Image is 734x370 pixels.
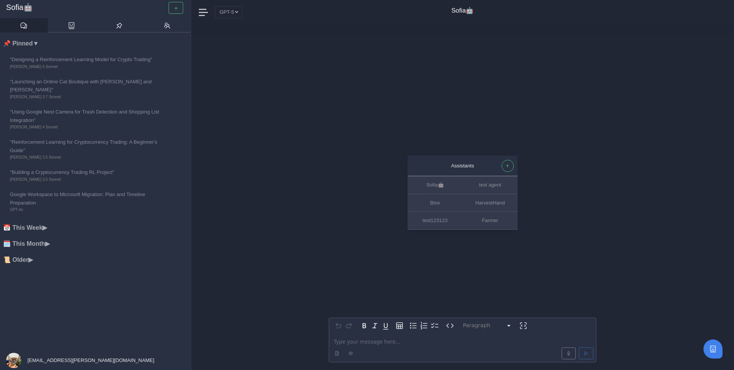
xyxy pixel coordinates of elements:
button: Bulleted list [408,320,419,331]
span: "Designing a Reinforcement Learning Model for Crypto Trading" [10,55,164,63]
span: [PERSON_NAME] 4 Sonnet [10,124,164,130]
span: Google Workspace to Microsoft Migration: Plan and Timeline Preparation [10,190,164,207]
button: HarvestHand [463,194,518,212]
li: 🗓️ This Month ▶ [3,239,191,249]
button: Farmer [463,212,518,229]
span: [PERSON_NAME] 4 Sonnet [10,64,164,70]
button: Check list [429,320,440,331]
button: Italic [370,320,380,331]
span: [EMAIL_ADDRESS][PERSON_NAME][DOMAIN_NAME] [26,357,154,363]
button: Sofia🤖 [408,177,463,194]
button: Inline code format [445,320,455,331]
span: [PERSON_NAME] 3.5 Sonnet [10,154,164,161]
button: Block type [460,320,515,331]
button: test agent [463,177,518,194]
h4: Sofia🤖 [451,7,474,15]
li: 📜 Older ▶ [3,255,191,265]
span: [PERSON_NAME] 3.5 Sonnet [10,177,164,183]
button: Underline [380,320,391,331]
button: test123123 [408,212,463,229]
div: editable markdown [329,333,596,362]
span: [PERSON_NAME] 3.7 Sonnet [10,94,164,100]
span: "Launching an Online Cat Boutique with [PERSON_NAME] and [PERSON_NAME]" [10,78,164,94]
a: Sofia🤖 [6,3,185,12]
button: Binx [408,194,463,212]
span: "Reinforcement Learning for Cryptocurrency Trading: A Beginner's Guide" [10,138,164,154]
button: GPT-5 [215,6,242,18]
button: Bold [359,320,370,331]
span: "Building a Cryptocurrency Trading RL Project" [10,168,164,176]
li: 📌 Pinned ▼ [3,39,191,49]
span: "Using Google Nest Camera for Trash Detection and Shopping List Integration" [10,108,164,124]
li: 📅 This Week ▶ [3,223,191,233]
span: GPT-4o [10,207,164,213]
div: Assistants [415,162,510,170]
div: toggle group [408,320,440,331]
button: Numbered list [419,320,429,331]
